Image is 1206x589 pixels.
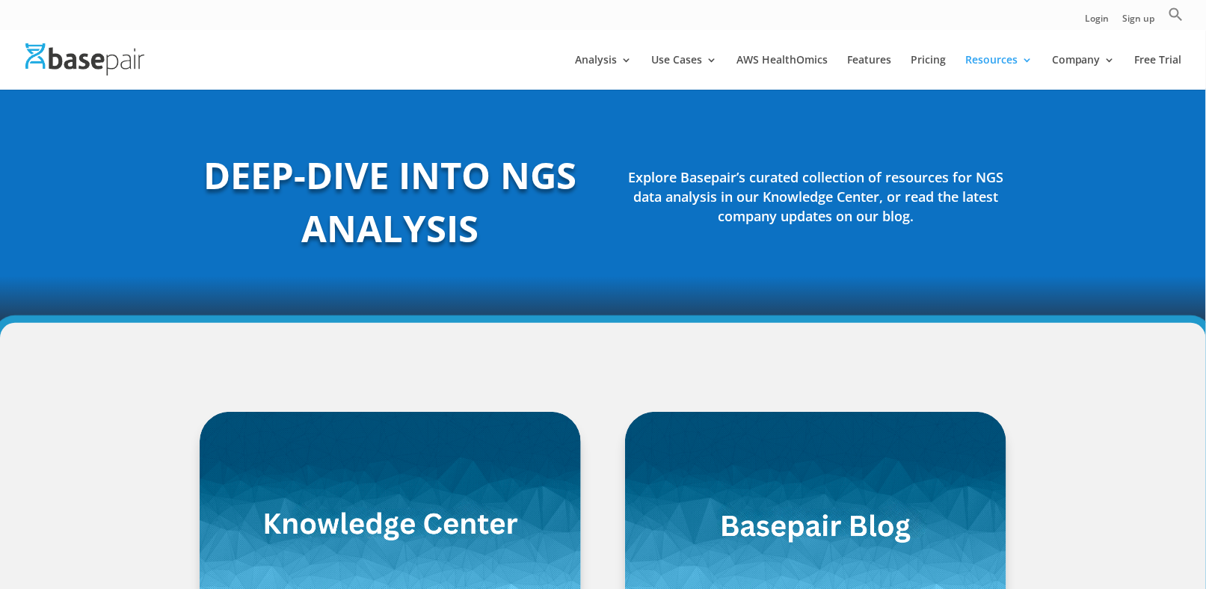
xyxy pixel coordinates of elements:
a: Search Icon Link [1169,7,1184,30]
img: Basepair [25,43,144,75]
a: AWS HealthOmics [736,55,828,90]
h1: DEEP-DIVE INTO NGS ANALYSIS [200,149,581,262]
a: Pricing [911,55,946,90]
a: Free Trial [1135,55,1182,90]
a: Resources [965,55,1033,90]
a: Login [1086,14,1110,30]
h4: Explore Basepair’s curated collection of resources for NGS data analysis in our Knowledge Center,... [625,167,1006,233]
a: Sign up [1123,14,1155,30]
a: Company [1052,55,1116,90]
a: Analysis [575,55,632,90]
svg: Search [1169,7,1184,22]
a: Use Cases [651,55,717,90]
a: Features [847,55,891,90]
